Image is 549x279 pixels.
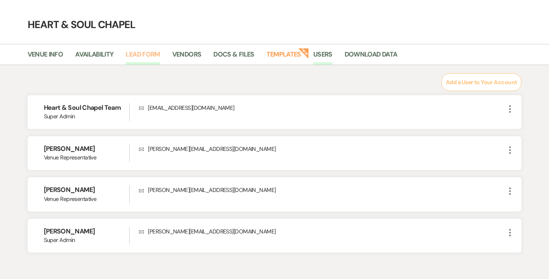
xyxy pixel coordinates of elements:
[139,227,506,236] p: [PERSON_NAME][EMAIL_ADDRESS][DOMAIN_NAME]
[44,195,129,203] span: Venue Representative
[213,49,254,65] a: Docs & Files
[44,236,129,244] span: Super Admin
[44,227,129,236] h6: [PERSON_NAME]
[172,49,202,65] a: Vendors
[267,49,301,65] a: Templates
[28,49,63,65] a: Venue Info
[44,144,129,153] h6: [PERSON_NAME]
[139,185,506,194] p: [PERSON_NAME][EMAIL_ADDRESS][DOMAIN_NAME]
[139,103,506,112] p: [EMAIL_ADDRESS][DOMAIN_NAME]
[44,185,129,194] h6: [PERSON_NAME]
[44,103,129,112] h6: Heart & Soul Chapel Team
[126,49,160,65] a: Lead Form
[313,49,332,65] a: Users
[75,49,113,65] a: Availability
[139,144,506,153] p: [PERSON_NAME][EMAIL_ADDRESS][DOMAIN_NAME]
[441,73,521,91] button: Add a User to Your Account
[44,112,129,121] span: Super Admin
[298,47,309,59] strong: New
[44,153,129,162] span: Venue Representative
[345,49,397,65] a: Download Data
